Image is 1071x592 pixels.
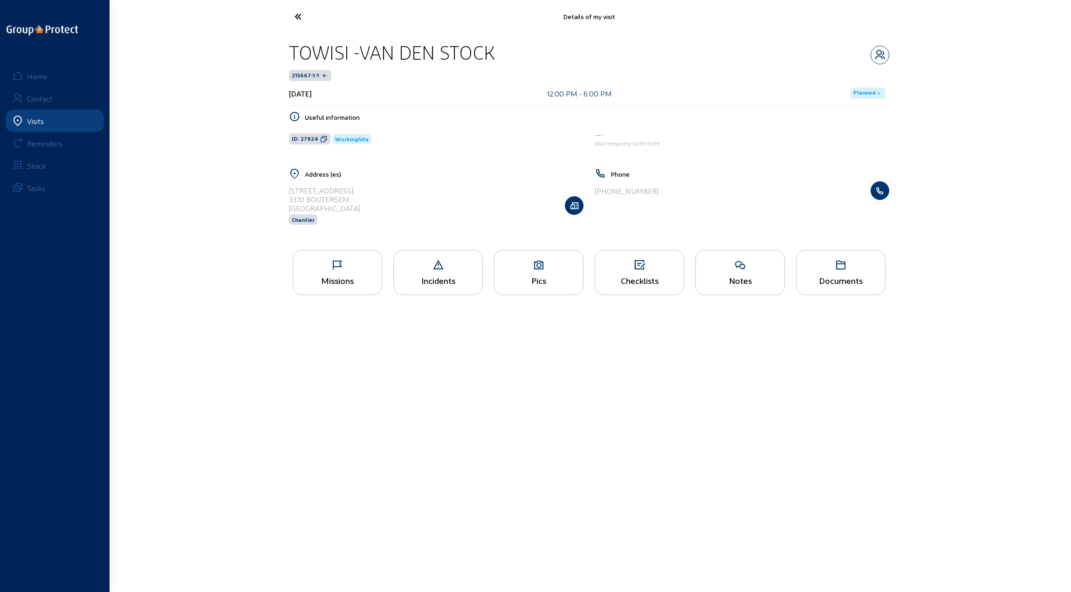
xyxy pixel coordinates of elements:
[7,25,78,35] img: logo-oneline.png
[27,184,45,193] div: Tasks
[27,117,44,125] div: Visits
[289,186,360,195] div: [STREET_ADDRESS]
[27,139,62,148] div: Reminders
[335,136,369,142] span: WorkingSite
[305,113,889,121] h5: Useful information
[289,195,360,204] div: 3370 BOUTERSEM
[595,140,660,146] span: Warmtepomp lucht-lucht
[292,135,318,143] span: ID: 27924
[292,72,319,79] span: 215667-1-1
[289,204,360,213] div: [GEOGRAPHIC_DATA]
[293,275,382,285] div: Missions
[27,72,48,81] div: Home
[289,89,312,98] div: [DATE]
[796,275,885,285] div: Documents
[6,110,104,132] a: Visits
[611,170,889,178] h5: Phone
[6,65,104,87] a: Home
[384,13,794,21] div: Details of my visit
[6,177,104,199] a: Tasks
[595,186,659,195] div: [PHONE_NUMBER]
[292,216,315,223] span: Chantier
[547,89,612,98] div: 12:00 PM - 6:00 PM
[6,87,104,110] a: Contact
[595,134,604,137] img: Energy Protect HVAC
[696,275,784,285] div: Notes
[394,275,482,285] div: Incidents
[853,89,875,97] span: Planned
[27,94,53,103] div: Contact
[6,132,104,154] a: Reminders
[6,154,104,177] a: Stock
[27,161,46,170] div: Stock
[595,275,684,285] div: Checklists
[494,275,583,285] div: Pics
[289,41,495,64] div: TOWISI -VAN DEN STOCK
[305,170,584,178] h5: Address (es)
